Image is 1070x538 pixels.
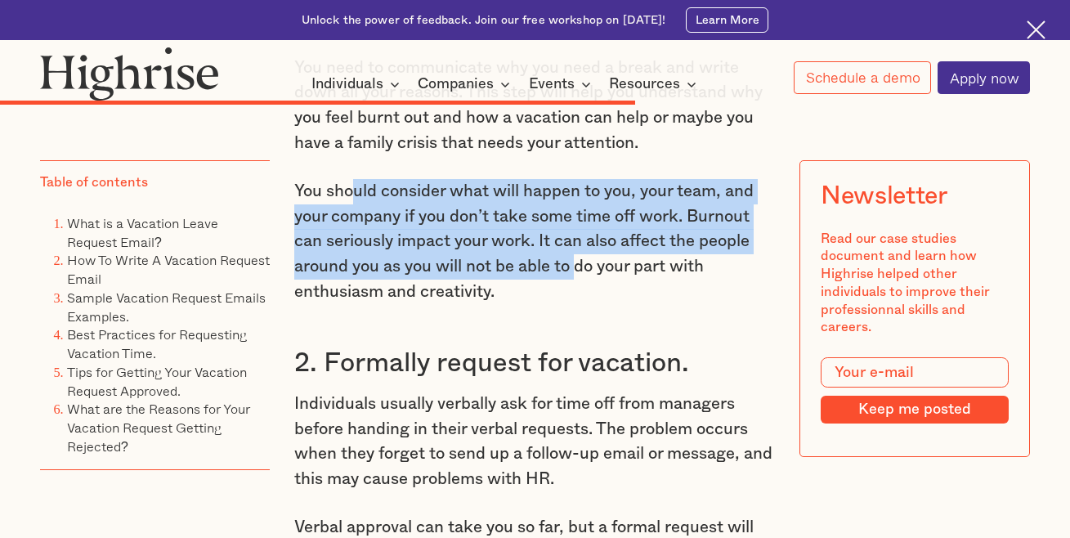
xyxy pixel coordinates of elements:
a: Apply now [938,61,1030,94]
a: Sample Vacation Request Emails Examples. [67,287,266,326]
div: Unlock the power of feedback. Join our free workshop on [DATE]! [302,12,666,28]
div: Events [529,74,575,94]
a: How To Write A Vacation Request Email [67,250,270,289]
div: Table of contents [40,175,148,193]
div: Companies [418,74,494,94]
div: Companies [418,74,515,94]
a: Best Practices for Requesting Vacation Time. [67,325,247,364]
input: Your e-mail [821,357,1009,388]
div: Individuals [311,74,405,94]
div: Individuals [311,74,383,94]
p: Individuals usually verbally ask for time off from managers before handing in their verbal reques... [294,392,775,492]
a: What are the Reasons for Your Vacation Request Getting Rejected? [67,399,250,457]
div: Events [529,74,596,94]
div: Resources [609,74,680,94]
div: Resources [609,74,701,94]
form: Modal Form [821,357,1009,424]
p: You should consider what will happen to you, your team, and your company if you don’t take some t... [294,179,775,304]
a: What is a Vacation Leave Request Email? [67,213,218,252]
a: Schedule a demo [794,61,931,94]
img: Cross icon [1027,20,1045,39]
div: Newsletter [821,182,947,211]
img: Highrise logo [40,47,219,101]
h3: 2. Formally request for vacation. [294,347,775,380]
div: Read our case studies document and learn how Highrise helped other individuals to improve their p... [821,231,1009,338]
a: Learn More [686,7,768,34]
input: Keep me posted [821,396,1009,424]
a: Tips for Getting Your Vacation Request Approved. [67,361,247,401]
